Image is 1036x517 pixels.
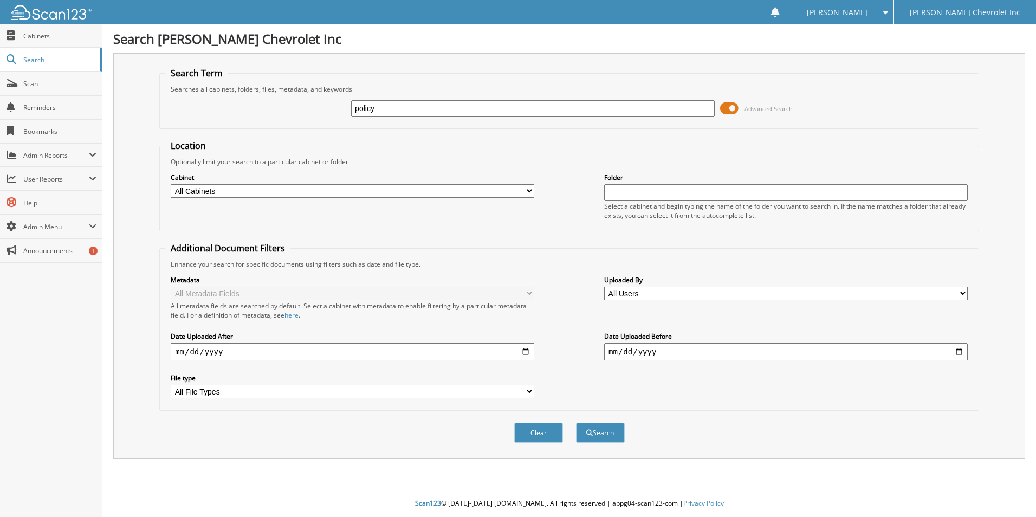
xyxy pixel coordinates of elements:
iframe: Chat Widget [982,465,1036,517]
div: © [DATE]-[DATE] [DOMAIN_NAME]. All rights reserved | appg04-scan123-com | [102,490,1036,517]
h1: Search [PERSON_NAME] Chevrolet Inc [113,30,1025,48]
label: Uploaded By [604,275,968,285]
label: Date Uploaded After [171,332,534,341]
legend: Location [165,140,211,152]
span: Admin Reports [23,151,89,160]
div: All metadata fields are searched by default. Select a cabinet with metadata to enable filtering b... [171,301,534,320]
input: start [171,343,534,360]
label: Metadata [171,275,534,285]
div: 1 [89,247,98,255]
span: Search [23,55,95,64]
legend: Additional Document Filters [165,242,290,254]
span: User Reports [23,175,89,184]
span: Scan123 [415,499,441,508]
span: Announcements [23,246,96,255]
input: end [604,343,968,360]
div: Optionally limit your search to a particular cabinet or folder [165,157,973,166]
button: Search [576,423,625,443]
span: [PERSON_NAME] [807,9,867,16]
span: [PERSON_NAME] Chevrolet Inc [910,9,1020,16]
span: Admin Menu [23,222,89,231]
span: Scan [23,79,96,88]
img: scan123-logo-white.svg [11,5,92,20]
button: Clear [514,423,563,443]
a: Privacy Policy [683,499,724,508]
label: Folder [604,173,968,182]
span: Help [23,198,96,208]
label: Date Uploaded Before [604,332,968,341]
span: Advanced Search [744,105,793,113]
span: Cabinets [23,31,96,41]
div: Searches all cabinets, folders, files, metadata, and keywords [165,85,973,94]
div: Enhance your search for specific documents using filters such as date and file type. [165,260,973,269]
span: Reminders [23,103,96,112]
legend: Search Term [165,67,228,79]
div: Select a cabinet and begin typing the name of the folder you want to search in. If the name match... [604,202,968,220]
label: File type [171,373,534,383]
span: Bookmarks [23,127,96,136]
a: here [284,311,299,320]
label: Cabinet [171,173,534,182]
